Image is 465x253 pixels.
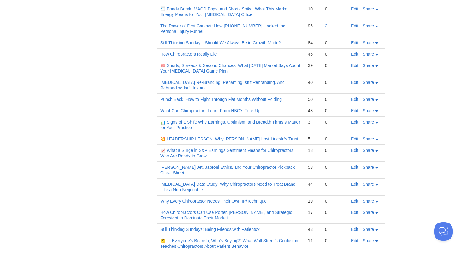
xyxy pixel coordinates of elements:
[308,119,319,125] div: 3
[351,52,358,57] a: Edit
[308,164,319,170] div: 58
[160,97,282,102] a: Punch Back: How to Fight Through Flat Months Without Folding
[160,182,296,192] a: [MEDICAL_DATA] Data Study: Why Chiropractors Need to Treat Brand Like a Non-Negotiable
[308,227,319,232] div: 43
[325,108,345,113] div: 0
[308,108,319,113] div: 48
[308,23,319,29] div: 96
[308,63,319,68] div: 39
[160,238,298,249] a: 🤔 "If Everyone's Bearish, Who’s Buying?" What Wall Street’s Confusion Teaches Chiropractors About...
[325,198,345,204] div: 0
[351,210,358,215] a: Edit
[351,23,358,28] a: Edit
[351,40,358,45] a: Edit
[363,63,374,68] span: Share
[351,199,358,204] a: Edit
[351,136,358,141] a: Edit
[308,97,319,102] div: 50
[363,210,374,215] span: Share
[160,136,298,141] a: 💥 LEADERSHIP LESSON: Why [PERSON_NAME] Lost Lincoln’s Trust
[351,238,358,243] a: Edit
[363,182,374,187] span: Share
[351,6,358,11] a: Edit
[363,148,374,153] span: Share
[308,51,319,57] div: 46
[160,227,260,232] a: Still Thinking Sundays: Being Friends with Patients?
[351,63,358,68] a: Edit
[325,97,345,102] div: 0
[325,80,345,85] div: 0
[363,120,374,125] span: Share
[325,136,345,142] div: 0
[351,108,358,113] a: Edit
[325,63,345,68] div: 0
[363,199,374,204] span: Share
[308,136,319,142] div: 5
[308,40,319,45] div: 84
[160,52,217,57] a: How Chiropractors Really Die
[325,238,345,243] div: 0
[351,120,358,125] a: Edit
[160,40,281,45] a: Still Thinking Sundays: Should We Always Be in Growth Mode?
[434,222,453,241] iframe: Help Scout Beacon - Open
[351,148,358,153] a: Edit
[160,63,300,73] a: 🧠 Shorts, Spreads & Second Chances: What [DATE] Market Says About Your [MEDICAL_DATA] Game Plan
[363,227,374,232] span: Share
[325,181,345,187] div: 0
[160,6,288,17] a: 📉 Bonds Break, MACD Pops, and Shorts Spike: What This Market Energy Means for Your [MEDICAL_DATA]...
[325,6,345,12] div: 0
[160,120,300,130] a: 📊 Signs of a Shift: Why Earnings, Optimism, and Breadth Thrusts Matter for Your Practice
[363,23,374,28] span: Share
[351,165,358,170] a: Edit
[363,52,374,57] span: Share
[160,108,260,113] a: What Can Chiropractors Learn From HBO's Fuck Up
[308,6,319,12] div: 10
[351,182,358,187] a: Edit
[351,227,358,232] a: Edit
[325,148,345,153] div: 0
[351,80,358,85] a: Edit
[363,238,374,243] span: Share
[308,210,319,215] div: 17
[308,198,319,204] div: 19
[325,210,345,215] div: 0
[363,6,374,11] span: Share
[160,165,295,175] a: [PERSON_NAME] Jet, Jabroni Ethics, and Your Chiropractor Kickback Cheat Sheet
[363,80,374,85] span: Share
[160,80,285,90] a: [MEDICAL_DATA] Re-Branding: Renaming Isn’t Rebranding. And Rebranding Isn’t Instant.
[363,108,374,113] span: Share
[160,199,267,204] a: Why Every Chiropractor Needs Their Own IP/Technique
[363,136,374,141] span: Share
[325,23,328,28] a: 2
[351,97,358,102] a: Edit
[325,119,345,125] div: 0
[308,80,319,85] div: 40
[325,51,345,57] div: 0
[160,210,292,220] a: How Chiropractors Can Use Porter, [PERSON_NAME], and Strategic Foresight to Dominate Their Market
[160,148,293,158] a: 📈 What a Surge in S&P Earnings Sentiment Means for Chiropractors Who Are Ready to Grow
[325,227,345,232] div: 0
[308,148,319,153] div: 18
[308,238,319,243] div: 11
[325,40,345,45] div: 0
[363,40,374,45] span: Share
[325,164,345,170] div: 0
[160,23,285,34] a: The Power of First Contact: How [PHONE_NUMBER] Hacked the Personal Injury Funnel
[308,181,319,187] div: 44
[363,97,374,102] span: Share
[363,165,374,170] span: Share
